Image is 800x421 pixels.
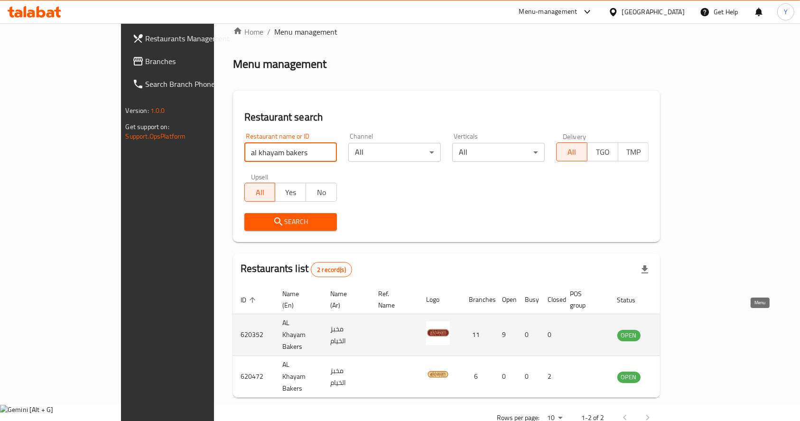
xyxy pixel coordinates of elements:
[279,186,302,199] span: Yes
[330,288,359,311] span: Name (Ar)
[494,314,517,356] td: 9
[587,142,618,161] button: TGO
[244,213,337,231] button: Search
[150,104,165,117] span: 1.0.0
[591,145,614,159] span: TGO
[244,183,276,202] button: All
[570,288,598,311] span: POS group
[267,26,270,37] li: /
[517,314,540,356] td: 0
[275,356,323,398] td: AL Khayam Bakers
[126,104,149,117] span: Version:
[461,314,494,356] td: 11
[252,216,329,228] span: Search
[126,121,169,133] span: Get support on:
[563,133,586,140] label: Delivery
[618,142,649,161] button: TMP
[241,262,352,277] h2: Restaurants list
[494,356,517,398] td: 0
[323,314,371,356] td: مخبز الخيام
[311,262,352,277] div: Total records count
[784,7,788,17] span: Y
[419,285,461,314] th: Logo
[244,143,337,162] input: Search for restaurant name or ID..
[282,288,311,311] span: Name (En)
[560,145,584,159] span: All
[617,330,641,341] span: OPEN
[622,145,645,159] span: TMP
[517,356,540,398] td: 0
[461,285,494,314] th: Branches
[633,258,656,281] div: Export file
[274,26,337,37] span: Menu management
[461,356,494,398] td: 6
[310,186,333,199] span: No
[146,56,247,67] span: Branches
[311,265,352,274] span: 2 record(s)
[233,26,660,37] nav: breadcrumb
[146,78,247,90] span: Search Branch Phone
[306,183,337,202] button: No
[125,27,255,50] a: Restaurants Management
[244,110,649,124] h2: Restaurant search
[617,372,641,383] span: OPEN
[519,6,577,18] div: Menu-management
[426,321,450,345] img: AL Khayam Bakers
[249,186,272,199] span: All
[275,183,306,202] button: Yes
[426,363,450,387] img: AL Khayam Bakers
[378,288,407,311] span: Ref. Name
[251,173,269,180] label: Upsell
[617,294,648,306] span: Status
[125,50,255,73] a: Branches
[275,314,323,356] td: AL Khayam Bakers
[556,142,587,161] button: All
[517,285,540,314] th: Busy
[126,130,186,142] a: Support.OpsPlatform
[348,143,441,162] div: All
[660,285,692,314] th: Action
[540,314,563,356] td: 0
[233,285,692,398] table: enhanced table
[494,285,517,314] th: Open
[323,356,371,398] td: مخبز الخيام
[146,33,247,44] span: Restaurants Management
[540,285,563,314] th: Closed
[241,294,259,306] span: ID
[622,7,685,17] div: [GEOGRAPHIC_DATA]
[233,56,326,72] h2: Menu management
[125,73,255,95] a: Search Branch Phone
[540,356,563,398] td: 2
[452,143,545,162] div: All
